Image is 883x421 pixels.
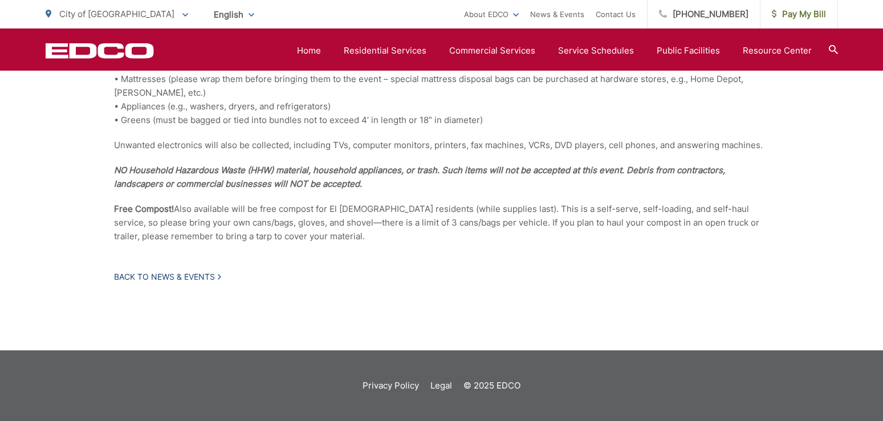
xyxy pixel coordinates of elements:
[114,202,770,243] p: Also available will be free compost for El [DEMOGRAPHIC_DATA] residents (while supplies last). Th...
[463,379,520,393] p: © 2025 EDCO
[449,44,535,58] a: Commercial Services
[596,7,636,21] a: Contact Us
[114,272,221,282] a: Back to News & Events
[114,138,770,152] p: Unwanted electronics will also be collected, including TVs, computer monitors, printers, fax mach...
[114,45,770,127] p: • Furniture (e.g., sofas, chairs, and dressers) • Mattresses (please wrap them before bringing th...
[657,44,720,58] a: Public Facilities
[530,7,584,21] a: News & Events
[772,7,826,21] span: Pay My Bill
[430,379,452,393] a: Legal
[114,165,725,189] em: NO Household Hazardous Waste (HHW) material, household appliances, or trash. Such items will not ...
[464,7,519,21] a: About EDCO
[558,44,634,58] a: Service Schedules
[205,5,263,24] span: English
[59,9,174,19] span: City of [GEOGRAPHIC_DATA]
[297,44,321,58] a: Home
[743,44,812,58] a: Resource Center
[114,203,174,214] strong: Free Compost!
[46,43,154,59] a: EDCD logo. Return to the homepage.
[344,44,426,58] a: Residential Services
[363,379,419,393] a: Privacy Policy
